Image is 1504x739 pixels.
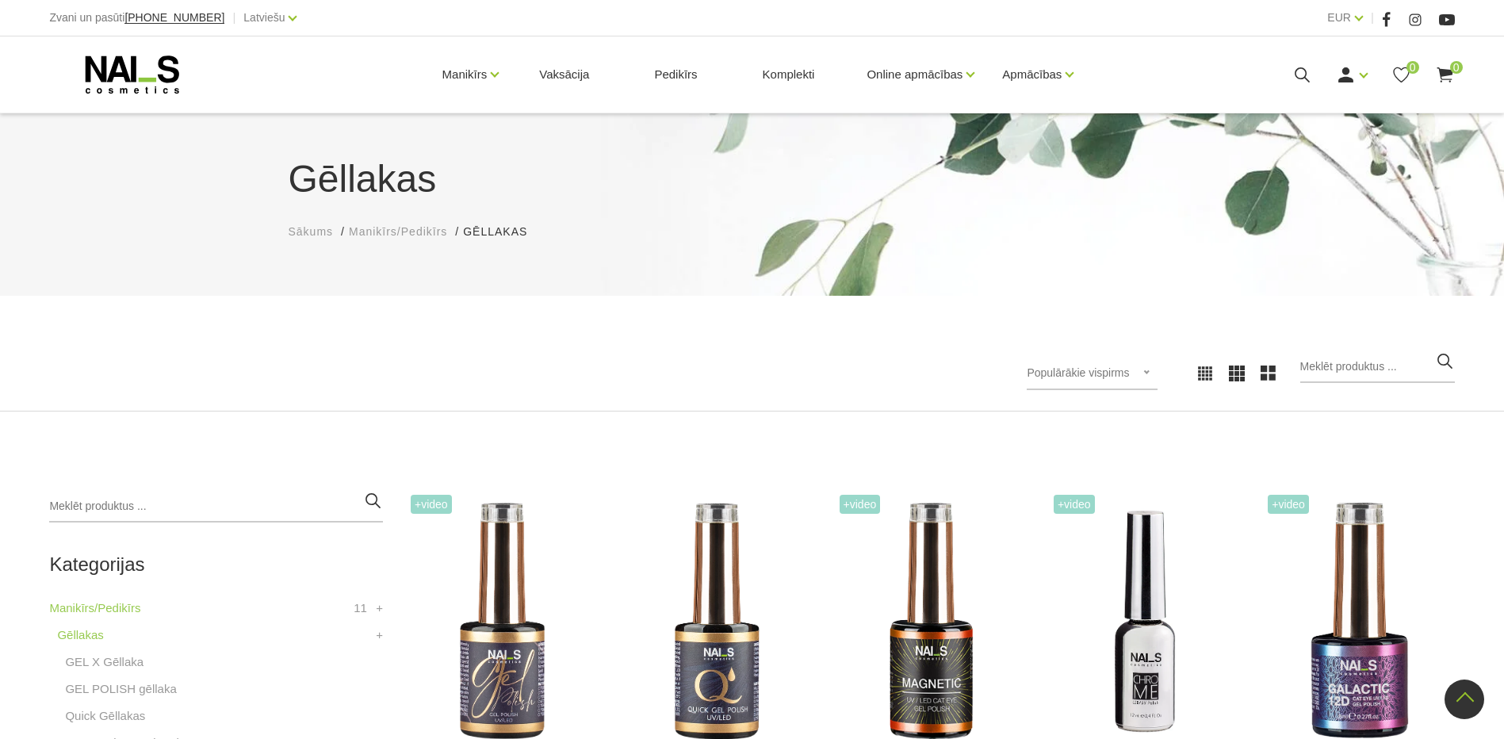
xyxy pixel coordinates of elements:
[1054,495,1095,514] span: +Video
[49,8,224,28] div: Zvani un pasūti
[641,36,710,113] a: Pedikīrs
[376,626,383,645] a: +
[376,599,383,618] a: +
[1300,351,1455,383] input: Meklēt produktus ...
[349,225,447,238] span: Manikīrs/Pedikīrs
[1268,495,1309,514] span: +Video
[1391,65,1411,85] a: 0
[1002,43,1062,106] a: Apmācības
[1327,8,1351,27] a: EUR
[49,554,383,575] h2: Kategorijas
[65,680,176,699] a: GEL POLISH gēllaka
[124,12,224,24] a: [PHONE_NUMBER]
[1435,65,1455,85] a: 0
[1371,8,1374,28] span: |
[65,653,144,672] a: GEL X Gēllaka
[354,599,367,618] span: 11
[49,599,140,618] a: Manikīrs/Pedikīrs
[463,224,543,240] li: Gēllakas
[349,224,447,240] a: Manikīrs/Pedikīrs
[57,626,103,645] a: Gēllakas
[840,495,881,514] span: +Video
[750,36,828,113] a: Komplekti
[289,225,334,238] span: Sākums
[526,36,602,113] a: Vaksācija
[411,495,452,514] span: +Video
[124,11,224,24] span: [PHONE_NUMBER]
[867,43,962,106] a: Online apmācības
[65,706,145,726] a: Quick Gēllakas
[232,8,235,28] span: |
[442,43,488,106] a: Manikīrs
[1450,61,1463,74] span: 0
[49,491,383,523] input: Meklēt produktus ...
[289,224,334,240] a: Sākums
[1027,366,1129,379] span: Populārākie vispirms
[243,8,285,27] a: Latviešu
[1406,61,1419,74] span: 0
[289,151,1216,208] h1: Gēllakas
